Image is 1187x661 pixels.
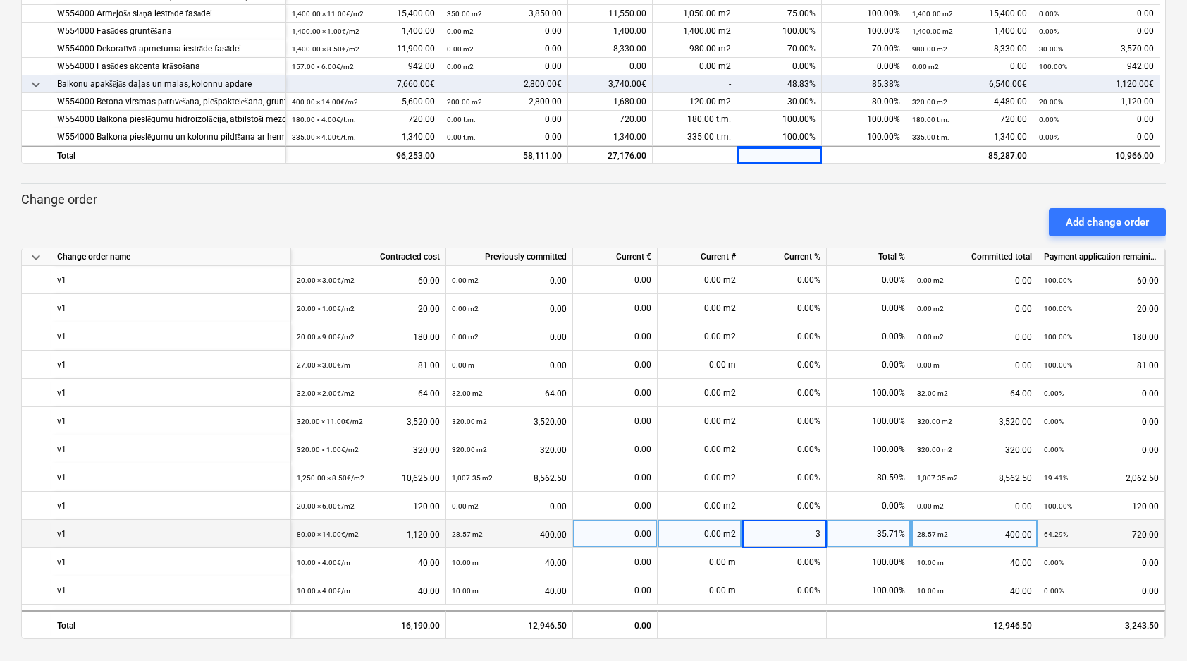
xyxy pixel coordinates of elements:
[447,111,562,128] div: 0.00
[1044,277,1072,284] small: 100.00%
[1044,322,1159,351] div: 180.00
[568,146,653,164] div: 27,176.00
[827,294,911,322] div: 0.00%
[51,146,286,164] div: Total
[452,463,567,492] div: 8,562.50
[912,116,949,123] small: 180.00 t.m.
[737,75,822,93] div: 48.83%
[822,23,906,40] div: 100.00%
[57,5,280,23] div: W554000 Armējošā slāņa iestrāde fasādei
[297,322,440,351] div: 180.00
[452,407,567,436] div: 3,520.00
[447,128,562,146] div: 0.00
[1039,23,1154,40] div: 0.00
[452,294,567,323] div: 0.00
[1044,474,1068,482] small: 19.41%
[452,277,479,284] small: 0.00 m2
[57,75,280,93] div: Balkonu apakšējās daļas un malas, kolonnu apdare
[57,266,66,293] div: v1
[822,40,906,58] div: 70.00%
[822,5,906,23] div: 100.00%
[917,559,944,566] small: 10.00 m
[912,128,1027,146] div: 1,340.00
[917,294,1032,323] div: 0.00
[452,333,479,341] small: 0.00 m2
[286,75,441,93] div: 7,660.00€
[57,379,66,406] div: v1
[917,266,1032,295] div: 0.00
[822,128,906,146] div: 100.00%
[297,463,440,492] div: 10,625.00
[742,576,827,605] div: 0.00%
[912,45,947,53] small: 980.00 m2
[1044,548,1159,577] div: 0.00
[579,351,651,379] div: 0.00
[452,266,567,295] div: 0.00
[912,63,939,71] small: 0.00 m2
[447,5,562,23] div: 3,850.00
[917,407,1032,436] div: 3,520.00
[57,111,280,128] div: W554000 Balkona pieslēgumu hidroizolācija, atbilstoši mezglam
[1039,10,1059,18] small: 0.00%
[292,116,356,123] small: 180.00 × 4.00€ / t.m.
[452,305,479,313] small: 0.00 m2
[737,23,822,40] div: 100.00%
[447,93,562,111] div: 2,800.00
[737,93,822,111] div: 30.00%
[568,75,653,93] div: 3,740.00€
[568,93,653,111] div: 1,680.00
[57,548,66,576] div: v1
[737,111,822,128] div: 100.00%
[822,75,906,93] div: 85.38%
[1044,407,1159,436] div: 0.00
[446,248,573,266] div: Previously committed
[292,5,435,23] div: 15,400.00
[912,23,1027,40] div: 1,400.00
[917,333,944,341] small: 0.00 m2
[658,322,742,351] div: 0.00 m2
[653,5,737,23] div: 1,050.00 m2
[447,10,482,18] small: 350.00 m2
[292,93,435,111] div: 5,600.00
[917,548,1032,577] div: 40.00
[912,40,1027,58] div: 8,330.00
[297,435,440,464] div: 320.00
[737,5,822,23] div: 75.00%
[579,407,651,435] div: 0.00
[737,40,822,58] div: 70.00%
[292,147,435,165] div: 96,253.00
[917,520,1032,549] div: 400.00
[452,361,474,369] small: 0.00 m
[57,40,280,58] div: W554000 Dekoratīvā apmetuma iestrāde fasādei
[658,548,742,576] div: 0.00 m
[291,610,446,638] div: 16,190.00
[1044,559,1064,566] small: 0.00%
[1044,389,1064,397] small: 0.00%
[827,520,911,548] div: 35.71%
[452,474,493,482] small: 1,007.35 m2
[579,435,651,463] div: 0.00
[447,23,562,40] div: 0.00
[917,446,952,454] small: 320.00 m2
[292,10,364,18] small: 1,400.00 × 11.00€ / m2
[447,133,476,141] small: 0.00 t.m.
[447,147,562,165] div: 58,111.00
[658,407,742,435] div: 0.00 m2
[1044,379,1159,408] div: 0.00
[917,351,1032,380] div: 0.00
[452,559,479,566] small: 10.00 m
[906,75,1033,93] div: 6,540.00€
[1038,610,1165,638] div: 3,243.50
[1039,63,1067,71] small: 100.00%
[742,248,827,266] div: Current %
[446,610,573,638] div: 12,946.50
[297,407,440,436] div: 3,520.00
[827,266,911,294] div: 0.00%
[917,418,952,425] small: 320.00 m2
[57,407,66,435] div: v1
[658,294,742,322] div: 0.00 m2
[57,351,66,378] div: v1
[742,322,827,351] div: 0.00%
[827,407,911,435] div: 100.00%
[742,407,827,435] div: 0.00%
